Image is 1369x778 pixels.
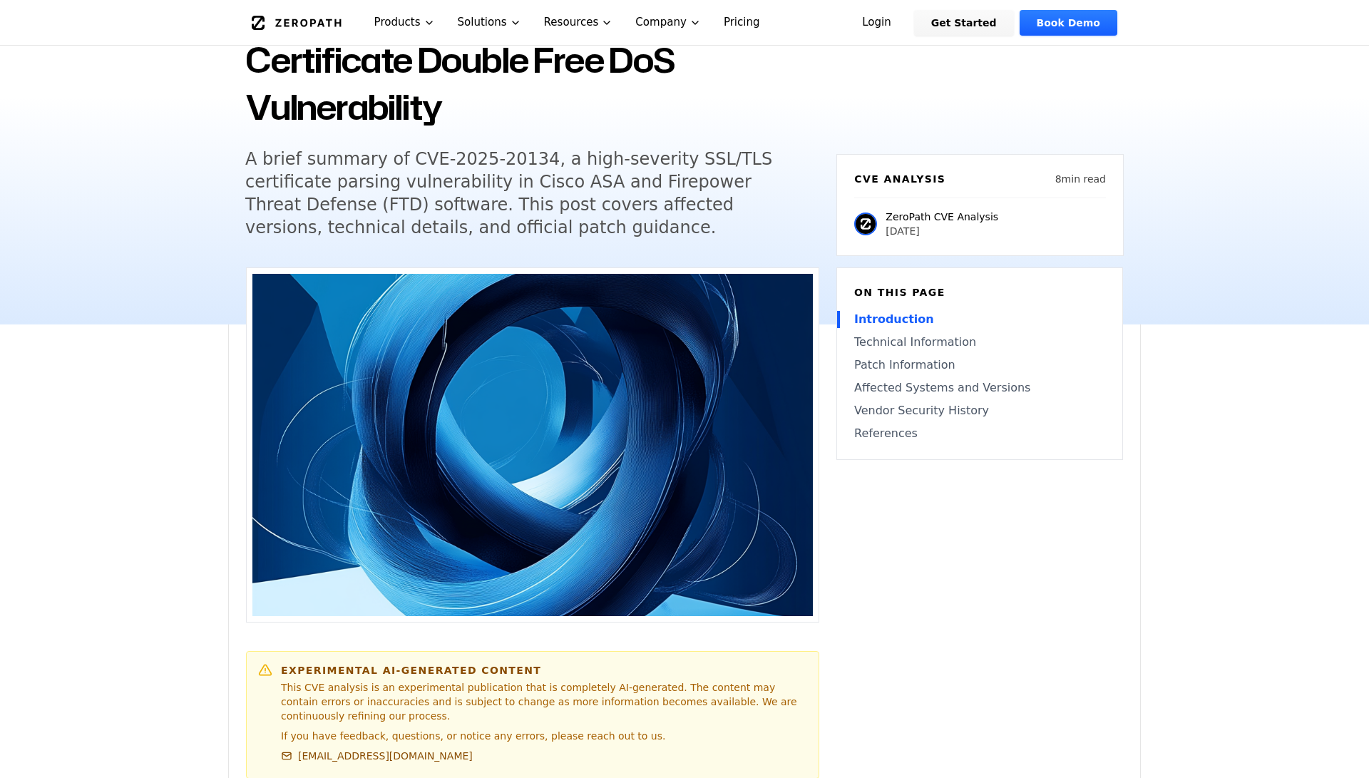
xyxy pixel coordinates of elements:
[854,213,877,235] img: ZeroPath CVE Analysis
[854,402,1105,419] a: Vendor Security History
[854,357,1105,374] a: Patch Information
[854,172,945,186] h6: CVE Analysis
[854,334,1105,351] a: Technical Information
[1055,172,1106,186] p: 8 min read
[281,680,807,723] p: This CVE analysis is an experimental publication that is completely AI-generated. The content may...
[854,285,1105,300] h6: On this page
[854,379,1105,396] a: Affected Systems and Versions
[281,729,807,743] p: If you have feedback, questions, or notice any errors, please reach out to us.
[845,10,908,36] a: Login
[245,148,793,239] h5: A brief summary of CVE-2025-20134, a high-severity SSL/TLS certificate parsing vulnerability in C...
[854,425,1105,442] a: References
[854,311,1105,328] a: Introduction
[914,10,1014,36] a: Get Started
[886,210,998,224] p: ZeroPath CVE Analysis
[252,274,813,616] img: Cisco ASA and FTD CVE-2025-20134: Brief Summary of SSL/TLS Certificate Double Free DoS Vulnerability
[1020,10,1117,36] a: Book Demo
[281,749,473,763] a: [EMAIL_ADDRESS][DOMAIN_NAME]
[281,663,807,677] h6: Experimental AI-Generated Content
[886,224,998,238] p: [DATE]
